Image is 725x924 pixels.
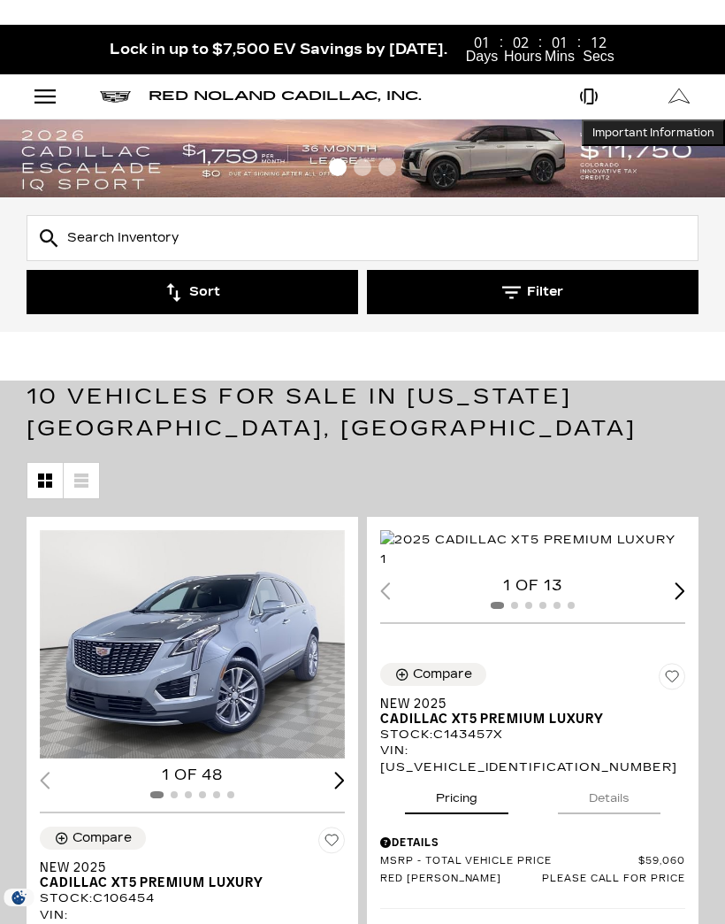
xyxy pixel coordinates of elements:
span: New 2025 [380,697,672,712]
span: $59,060 [638,855,685,868]
button: Filter [367,270,698,314]
div: Next slide [334,772,345,789]
a: Close [695,34,716,55]
img: 2025 Cadillac XT5 Premium Luxury 1 [380,530,685,569]
button: Save Vehicle [659,663,685,697]
span: Cadillac XT5 Premium Luxury [380,712,672,727]
span: Go to slide 1 [329,158,347,176]
div: 1 of 13 [380,576,685,596]
div: Compare [72,830,132,846]
span: Mins [543,50,576,64]
div: 1 / 2 [40,530,345,758]
a: New 2025Cadillac XT5 Premium Luxury [40,860,345,890]
a: Cadillac logo [100,90,131,103]
div: Stock : C143457X [380,727,685,743]
div: VIN: [US_VEHICLE_IDENTIFICATION_NUMBER] [380,743,685,774]
button: pricing tab [405,775,508,814]
button: Save Vehicle [318,827,345,860]
span: 02 [504,35,538,50]
span: Please call for price [542,873,685,886]
button: details tab [558,775,660,814]
span: New 2025 [40,860,332,875]
span: Secs [582,50,615,64]
span: Red Noland Cadillac, Inc. [149,89,422,104]
div: Stock : C106454 [40,890,345,906]
span: 01 [543,35,576,50]
span: : [538,35,543,50]
span: 10 Vehicles for Sale in [US_STATE][GEOGRAPHIC_DATA], [GEOGRAPHIC_DATA] [27,384,637,441]
span: : [576,35,582,50]
button: Compare Vehicle [40,827,146,850]
a: MSRP - Total Vehicle Price $59,060 [380,855,685,868]
a: Red [PERSON_NAME] Please call for price [380,873,685,886]
span: Go to slide 2 [354,158,371,176]
span: Days [465,50,499,64]
input: Search Inventory [27,215,698,261]
span: 12 [582,35,615,50]
button: Important Information [582,119,725,146]
div: Next slide [675,582,685,599]
img: Cadillac logo [100,91,131,103]
a: Open Phone Modal [544,74,635,119]
div: Pricing Details - New 2025 Cadillac XT5 Premium Luxury [380,835,685,851]
img: 2025 Cadillac XT5 Premium Luxury 1 [40,530,345,758]
a: Red Noland Cadillac, Inc. [149,90,422,103]
span: Cadillac XT5 Premium Luxury [40,875,332,890]
span: Important Information [592,126,714,140]
button: Compare Vehicle [380,663,486,686]
span: MSRP - Total Vehicle Price [380,855,638,868]
span: Hours [504,50,538,64]
span: 01 [465,35,499,50]
div: Compare [413,666,472,682]
span: Red [PERSON_NAME] [380,873,542,886]
button: Sort [27,270,358,314]
span: : [499,35,504,50]
a: New 2025Cadillac XT5 Premium Luxury [380,697,685,727]
span: Lock in up to $7,500 EV Savings by [DATE]. [110,41,447,58]
span: Go to slide 3 [378,158,396,176]
div: 1 / 2 [380,530,685,569]
div: 1 of 48 [40,766,345,785]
